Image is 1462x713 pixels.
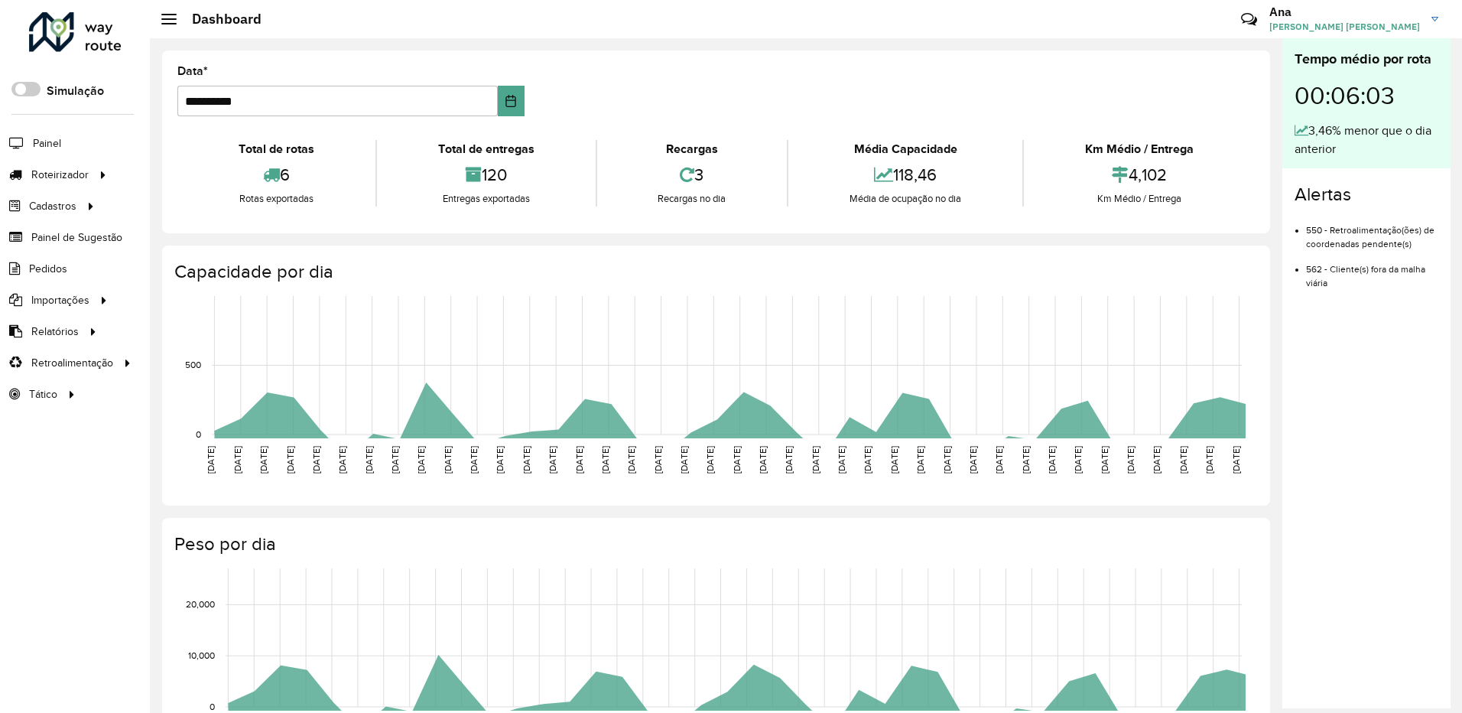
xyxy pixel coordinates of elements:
div: Km Médio / Entrega [1028,191,1251,207]
div: 3 [601,158,784,191]
text: [DATE] [416,446,426,474]
text: [DATE] [837,446,846,474]
div: Média Capacidade [792,140,1019,158]
text: [DATE] [521,446,531,474]
text: [DATE] [258,446,268,474]
text: [DATE] [469,446,479,474]
text: [DATE] [1204,446,1214,474]
text: [DATE] [390,446,400,474]
div: Recargas [601,140,784,158]
a: Contato Rápido [1233,3,1265,36]
span: Painel de Sugestão [31,230,122,246]
text: [DATE] [206,446,216,474]
text: [DATE] [600,446,610,474]
text: [DATE] [1231,446,1241,474]
text: [DATE] [1126,446,1135,474]
h3: Ana [1269,5,1420,19]
text: 10,000 [188,650,215,660]
div: 120 [381,158,592,191]
text: [DATE] [653,446,663,474]
div: Rotas exportadas [181,191,372,207]
div: Recargas no dia [601,191,784,207]
span: Painel [33,135,61,151]
text: [DATE] [705,446,715,474]
text: [DATE] [915,446,925,474]
text: 500 [185,360,201,370]
span: Cadastros [29,198,76,214]
span: [PERSON_NAME] [PERSON_NAME] [1269,20,1420,34]
text: [DATE] [1178,446,1188,474]
div: 118,46 [792,158,1019,191]
h4: Alertas [1295,184,1438,206]
div: Entregas exportadas [381,191,592,207]
label: Data [177,62,208,80]
li: 550 - Retroalimentação(ões) de coordenadas pendente(s) [1306,212,1438,251]
text: 0 [196,429,201,439]
div: Tempo médio por rota [1295,49,1438,70]
text: [DATE] [1021,446,1031,474]
h4: Peso por dia [174,533,1255,555]
text: [DATE] [1100,446,1109,474]
text: [DATE] [626,446,636,474]
text: [DATE] [443,446,453,474]
text: [DATE] [311,446,321,474]
h2: Dashboard [177,11,262,28]
text: [DATE] [232,446,242,474]
text: [DATE] [994,446,1004,474]
div: Média de ocupação no dia [792,191,1019,207]
div: Km Médio / Entrega [1028,140,1251,158]
label: Simulação [47,82,104,100]
text: [DATE] [679,446,689,474]
text: 0 [210,702,215,711]
text: [DATE] [364,446,374,474]
div: Total de rotas [181,140,372,158]
text: [DATE] [337,446,347,474]
text: [DATE] [547,446,557,474]
text: [DATE] [784,446,794,474]
text: [DATE] [732,446,742,474]
span: Tático [29,386,57,402]
text: [DATE] [863,446,872,474]
text: [DATE] [1152,446,1161,474]
span: Pedidos [29,261,67,277]
text: [DATE] [968,446,978,474]
div: 00:06:03 [1295,70,1438,122]
div: 3,46% menor que o dia anterior [1295,122,1438,158]
text: [DATE] [811,446,820,474]
span: Roteirizador [31,167,89,183]
text: [DATE] [889,446,899,474]
text: [DATE] [942,446,952,474]
div: Total de entregas [381,140,592,158]
span: Importações [31,292,89,308]
h4: Capacidade por dia [174,261,1255,283]
span: Relatórios [31,324,79,340]
text: 20,000 [186,600,215,610]
text: [DATE] [758,446,768,474]
li: 562 - Cliente(s) fora da malha viária [1306,251,1438,290]
text: [DATE] [1073,446,1083,474]
text: [DATE] [285,446,295,474]
div: 6 [181,158,372,191]
span: Retroalimentação [31,355,113,371]
text: [DATE] [1047,446,1057,474]
text: [DATE] [574,446,584,474]
div: 4,102 [1028,158,1251,191]
text: [DATE] [495,446,505,474]
button: Choose Date [498,86,525,116]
